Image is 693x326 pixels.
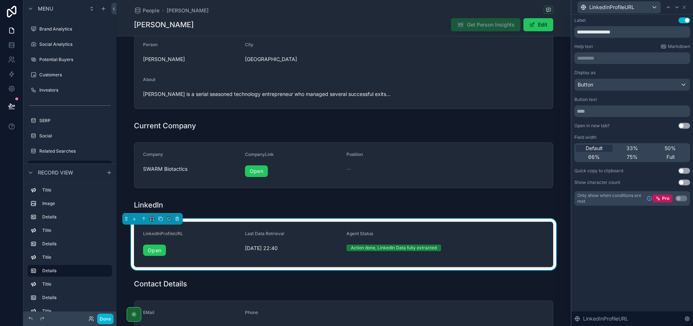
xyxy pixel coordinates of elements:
[42,241,109,247] label: Details
[666,153,674,161] span: Full
[574,17,586,23] div: Label
[39,57,111,63] label: Potential Buyers
[42,228,109,233] label: Title
[662,196,669,201] span: Pro
[574,44,593,49] label: Help text
[42,295,109,301] label: Details
[574,123,610,129] div: Open in new tab?
[39,148,111,154] label: Related Searches
[574,70,595,76] label: Display as
[346,231,373,236] span: Agent Status
[143,245,166,256] a: Open
[39,87,111,93] label: Investors
[665,145,676,152] span: 50%
[42,214,109,220] label: Details
[574,180,620,185] div: Show character count
[28,84,112,96] a: Investors
[143,231,183,236] span: LinkedInProfileURL
[38,5,53,12] span: Menu
[39,133,111,139] label: Social
[577,1,661,13] button: LinkedInProfileURL
[39,26,111,32] label: Brand Analytics
[42,187,109,193] label: Title
[586,145,603,152] span: Default
[627,153,638,161] span: 75%
[39,72,111,78] label: Customers
[574,168,623,174] div: Quick copy to clipboard
[28,39,112,50] a: Social Analytics
[28,54,112,65] a: Potential Buyers
[578,81,593,88] span: Button
[28,145,112,157] a: Related Searches
[589,4,634,11] span: LinkedInProfileURL
[351,245,437,251] div: Action done, LinkedIn Data fully extracted
[661,44,690,49] a: Markdown
[574,79,690,91] button: Button
[42,254,109,260] label: Title
[42,281,109,287] label: Title
[42,201,109,206] label: Image
[626,145,638,152] span: 33%
[28,161,112,172] a: People
[574,52,690,64] div: scrollable content
[38,169,73,176] span: Record view
[577,193,643,204] span: Only show when conditions are met
[583,315,628,322] span: LinkedInProfileURL
[588,153,600,161] span: 66%
[134,20,194,30] h1: [PERSON_NAME]
[134,7,159,14] a: People
[97,314,114,324] button: Done
[28,23,112,35] a: Brand Analytics
[28,115,112,126] a: SERP
[245,231,284,236] span: Last Data Retrieval
[42,308,109,314] label: Title
[39,41,111,47] label: Social Analytics
[523,18,553,31] button: Edit
[668,44,690,49] span: Markdown
[28,130,112,142] a: Social
[39,118,111,124] label: SERP
[574,134,597,140] label: Field width
[167,7,209,14] a: [PERSON_NAME]
[28,69,112,81] a: Customers
[23,181,116,311] div: scrollable content
[245,245,341,252] span: [DATE] 22:40
[143,7,159,14] span: People
[42,268,106,274] label: Details
[574,97,597,102] label: Button text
